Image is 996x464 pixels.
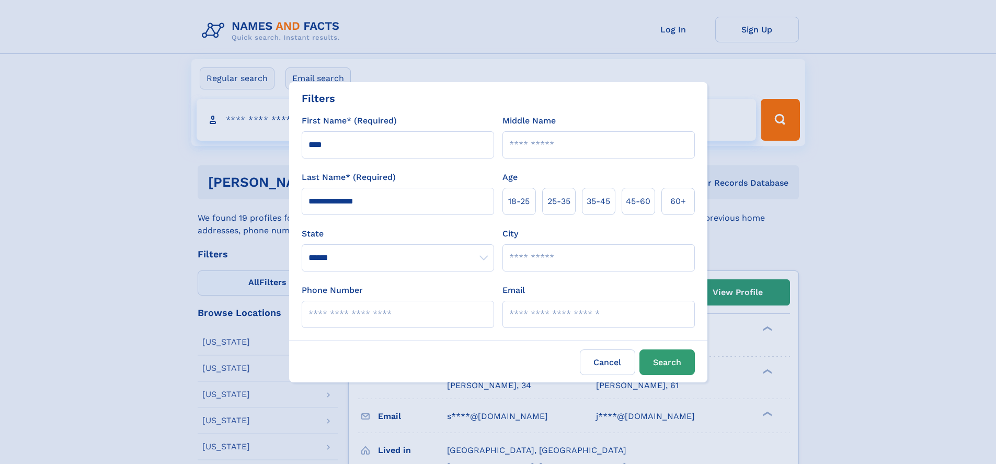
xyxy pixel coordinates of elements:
[502,284,525,297] label: Email
[626,195,650,208] span: 45‑60
[502,171,518,184] label: Age
[302,115,397,127] label: First Name* (Required)
[302,90,335,106] div: Filters
[502,228,518,240] label: City
[302,228,494,240] label: State
[580,349,635,375] label: Cancel
[547,195,570,208] span: 25‑35
[508,195,530,208] span: 18‑25
[502,115,556,127] label: Middle Name
[302,171,396,184] label: Last Name* (Required)
[587,195,610,208] span: 35‑45
[639,349,695,375] button: Search
[670,195,686,208] span: 60+
[302,284,363,297] label: Phone Number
